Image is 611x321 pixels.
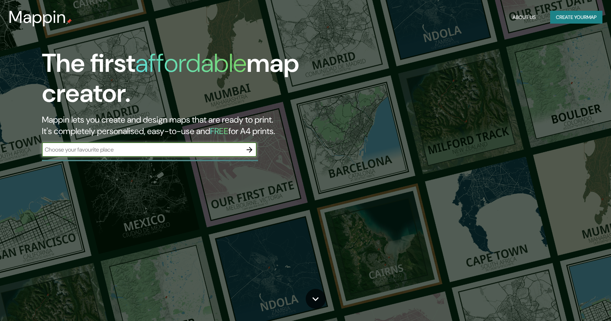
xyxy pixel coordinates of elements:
button: Create yourmap [550,11,602,24]
h1: affordable [135,46,247,80]
h2: Mappin lets you create and design maps that are ready to print. It's completely personalised, eas... [42,114,348,137]
h3: Mappin [9,7,66,27]
button: About Us [510,11,539,24]
img: mappin-pin [66,19,72,24]
h5: FREE [210,125,228,137]
input: Choose your favourite place [42,145,242,154]
h1: The first map creator. [42,48,348,114]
